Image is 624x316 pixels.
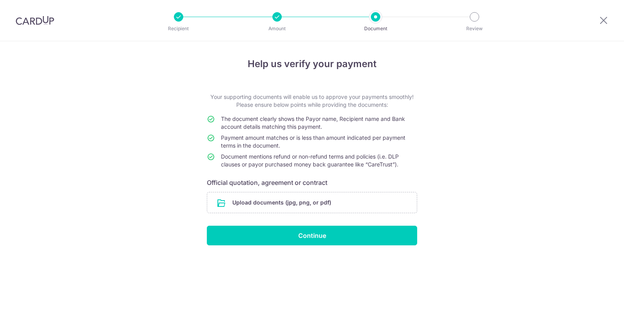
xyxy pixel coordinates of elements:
p: Review [445,25,504,33]
p: Recipient [150,25,208,33]
img: CardUp [16,16,54,25]
div: Upload documents (jpg, png, or pdf) [207,192,417,213]
iframe: Opens a widget where you can find more information [574,292,616,312]
p: Amount [248,25,306,33]
span: The document clearly shows the Payor name, Recipient name and Bank account details matching this ... [221,115,405,130]
h6: Official quotation, agreement or contract [207,178,417,187]
h4: Help us verify your payment [207,57,417,71]
p: Your supporting documents will enable us to approve your payments smoothly! Please ensure below p... [207,93,417,109]
p: Document [347,25,405,33]
input: Continue [207,226,417,245]
span: Payment amount matches or is less than amount indicated per payment terms in the document. [221,134,405,149]
span: Document mentions refund or non-refund terms and policies (i.e. DLP clauses or payor purchased mo... [221,153,399,168]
